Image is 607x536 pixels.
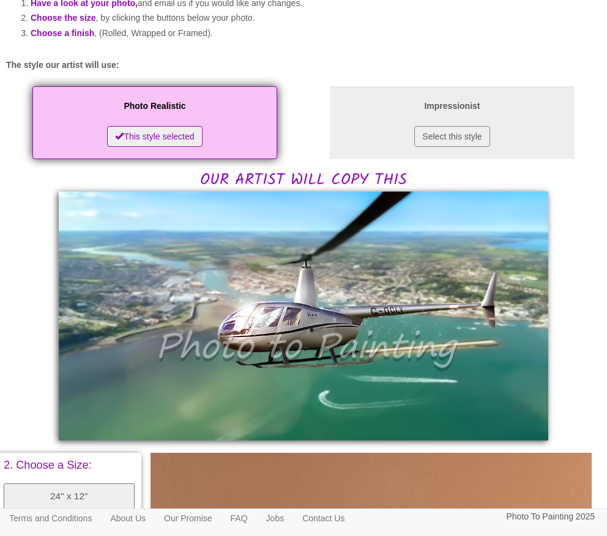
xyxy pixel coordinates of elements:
a: Jobs [257,509,294,527]
img: Morgan, please would you: [59,192,548,441]
a: FAQ [222,509,257,527]
button: This style selected [107,126,202,147]
p: Photo Realistic [45,99,265,114]
span: Choose a finish [31,28,94,38]
label: The style our artist will use: [6,59,119,71]
li: , by clicking the buttons below your photo. [31,10,601,26]
p: Impressionist [342,99,562,114]
a: Contact Us [293,509,354,527]
a: About Us [101,509,155,527]
a: Our Promise [155,509,222,527]
h2: OUR ARTIST WILL COPY THIS [6,83,601,188]
span: Choose the size [31,13,96,23]
button: Select this style [414,126,490,147]
p: 2. Choose a Size: [4,460,135,471]
p: Photo To Painting 2025 [506,509,595,524]
li: , (Rolled, Wrapped or Framed). [31,26,601,41]
button: 24" x 12" [4,483,135,509]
